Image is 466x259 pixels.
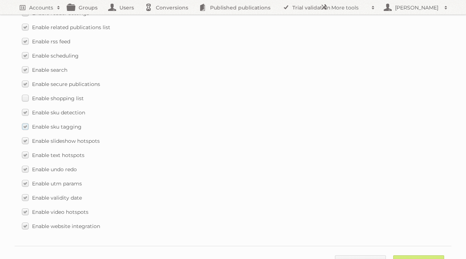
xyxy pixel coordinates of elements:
h2: Accounts [29,4,53,11]
span: Enable sku tagging [32,123,82,130]
span: Enable text hotspots [32,152,84,158]
span: Enable slideshow hotspots [32,138,100,144]
span: Enable search [32,67,67,73]
h2: More tools [331,4,368,11]
span: Enable rss feed [32,38,70,45]
span: Enable shopping list [32,95,84,102]
span: Enable related publications list [32,24,110,31]
span: Enable video hotspots [32,209,88,215]
span: Enable secure publications [32,81,100,87]
span: Enable validity date [32,195,82,201]
span: Enable utm params [32,180,82,187]
span: Enable scheduling [32,52,79,59]
span: Enable website integration [32,223,100,229]
span: Enable sku detection [32,109,85,116]
span: Enable undo redo [32,166,77,173]
h2: [PERSON_NAME] [393,4,441,11]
